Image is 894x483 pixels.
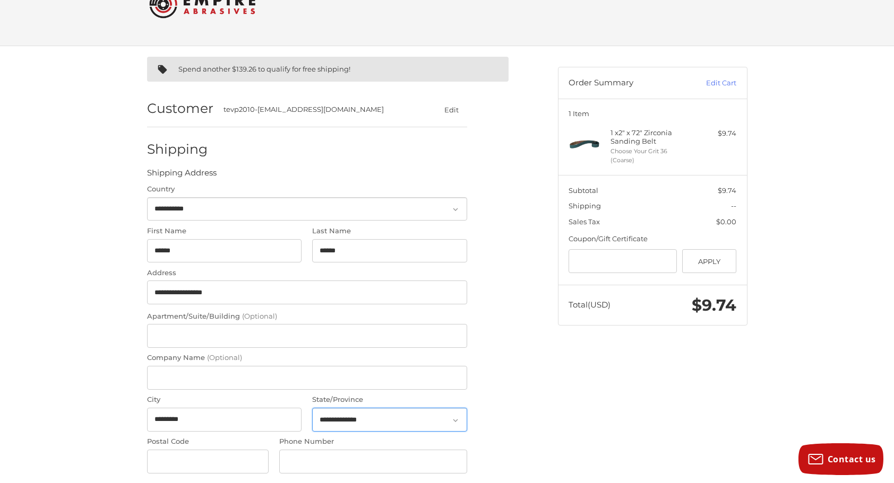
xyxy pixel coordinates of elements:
[147,353,467,363] label: Company Name
[147,268,467,278] label: Address
[147,141,209,157] h2: Shipping
[682,249,737,273] button: Apply
[178,65,350,73] span: Spend another $139.26 to qualify for free shipping!
[147,100,213,117] h2: Customer
[312,394,467,405] label: State/Province
[718,186,736,195] span: $9.74
[611,128,692,146] h4: 1 x 2" x 72" Zirconia Sanding Belt
[569,234,736,244] div: Coupon/Gift Certificate
[223,104,416,115] div: tevp2010-[EMAIL_ADDRESS][DOMAIN_NAME]
[147,167,217,184] legend: Shipping Address
[828,453,876,465] span: Contact us
[569,217,600,226] span: Sales Tax
[569,201,601,210] span: Shipping
[242,312,277,320] small: (Optional)
[147,311,467,322] label: Apartment/Suite/Building
[147,226,302,236] label: First Name
[279,436,467,447] label: Phone Number
[147,436,269,447] label: Postal Code
[611,147,692,164] li: Choose Your Grit 36 (Coarse)
[147,184,467,195] label: Country
[569,186,598,195] span: Subtotal
[731,201,736,210] span: --
[569,109,736,118] h3: 1 Item
[694,128,736,139] div: $9.74
[683,78,736,89] a: Edit Cart
[436,102,467,117] button: Edit
[569,78,683,89] h3: Order Summary
[569,249,677,273] input: Gift Certificate or Coupon Code
[312,226,467,236] label: Last Name
[207,353,242,362] small: (Optional)
[569,300,611,310] span: Total (USD)
[798,443,883,475] button: Contact us
[692,295,736,315] span: $9.74
[147,394,302,405] label: City
[716,217,736,226] span: $0.00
